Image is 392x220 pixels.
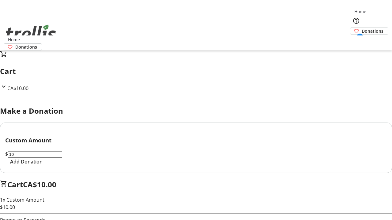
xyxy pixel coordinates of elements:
span: Donations [362,28,383,34]
img: Orient E2E Organization QT4LaI3WNS's Logo [4,18,58,48]
button: Add Donation [5,158,47,165]
h3: Custom Amount [5,136,387,145]
button: Help [350,15,362,27]
span: Home [354,8,366,15]
a: Home [350,8,370,15]
a: Donations [4,43,42,50]
span: CA$10.00 [23,179,56,189]
input: Donation Amount [8,151,62,158]
span: CA$10.00 [7,85,28,92]
a: Donations [350,28,388,35]
span: Add Donation [10,158,43,165]
span: Donations [15,44,37,50]
span: $ [5,151,8,157]
button: Cart [350,35,362,47]
span: Home [8,36,20,43]
a: Home [4,36,24,43]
